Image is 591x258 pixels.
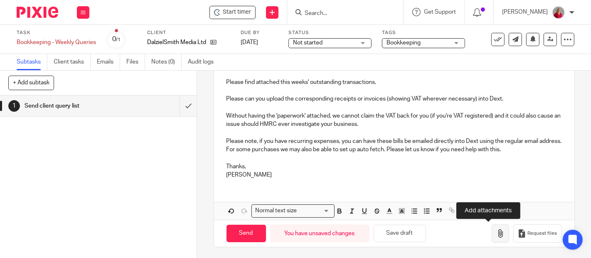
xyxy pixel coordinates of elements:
[552,6,565,19] img: fd10cc094e9b0-100.png
[188,54,220,70] a: Audit logs
[513,224,561,243] button: Request files
[223,8,251,17] span: Start timer
[227,70,562,87] p: Please find attached this weeks' outstanding transactions.
[241,29,278,36] label: Due by
[227,86,562,103] p: Please can you upload the corresponding receipts or invoices (showing VAT wherever necessary) int...
[288,29,372,36] label: Status
[147,29,230,36] label: Client
[25,100,123,112] h1: Send client query list
[126,54,145,70] a: Files
[147,38,206,47] p: DalzielSmith Media Ltd
[8,76,54,90] button: + Add subtask
[254,206,299,215] span: Normal text size
[387,40,421,46] span: Bookkeeping
[112,34,121,44] div: 0
[227,171,562,179] p: [PERSON_NAME]
[382,29,465,36] label: Tags
[151,54,182,70] a: Notes (0)
[251,204,335,217] div: Search for option
[528,230,557,237] span: Request files
[304,10,379,17] input: Search
[227,154,562,171] p: Thanks,
[424,9,456,15] span: Get Support
[209,6,256,19] div: DalzielSmith Media Ltd - Bookkeeping - Weekly Queries
[227,103,562,129] p: Without having the 'paperwork' attached, we cannot claim the VAT back for you (if you're VAT regi...
[241,39,258,45] span: [DATE]
[17,7,58,18] img: Pixie
[17,29,96,36] label: Task
[374,225,426,243] button: Save draft
[17,54,47,70] a: Subtasks
[270,224,369,242] div: You have unsaved changes
[97,54,120,70] a: Emails
[502,8,548,16] p: [PERSON_NAME]
[227,225,266,243] input: Send
[8,100,20,112] div: 1
[299,206,329,215] input: Search for option
[17,38,96,47] div: Bookkeeping - Weekly Queries
[116,37,121,42] small: /1
[293,40,323,46] span: Not started
[54,54,91,70] a: Client tasks
[227,137,562,154] p: Please note, if you have recurring expenses, you can have these bills be emailed directly into De...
